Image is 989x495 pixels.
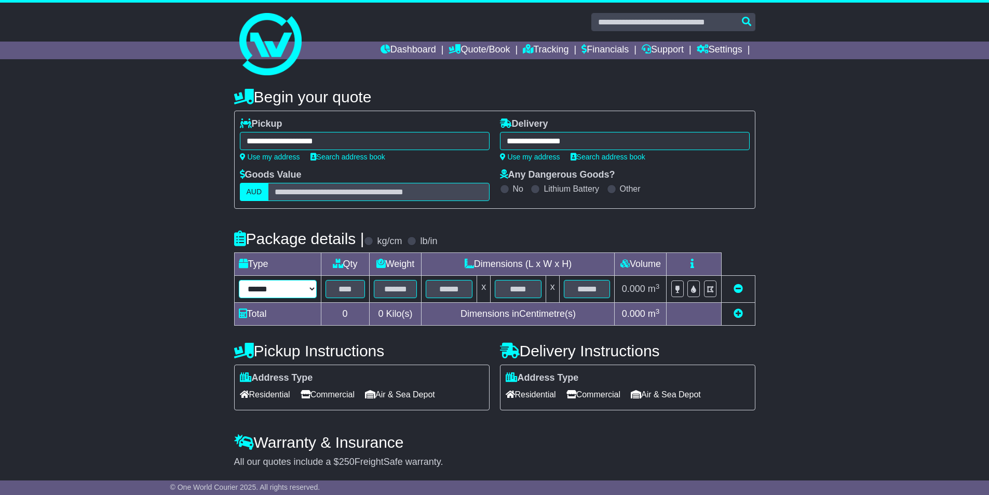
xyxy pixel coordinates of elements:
h4: Begin your quote [234,88,755,105]
label: Other [620,184,641,194]
sup: 3 [656,283,660,290]
span: 0.000 [622,309,645,319]
a: Search address book [310,153,385,161]
a: Support [642,42,684,59]
sup: 3 [656,307,660,315]
a: Search address book [571,153,645,161]
a: Use my address [500,153,560,161]
label: Address Type [240,372,313,384]
label: Any Dangerous Goods? [500,169,615,181]
a: Add new item [734,309,743,319]
span: Residential [506,386,556,403]
label: Lithium Battery [544,184,599,194]
span: Air & Sea Depot [631,386,701,403]
div: All our quotes include a $ FreightSafe warranty. [234,457,755,468]
a: Dashboard [381,42,436,59]
label: Address Type [506,372,579,384]
label: Delivery [500,118,548,130]
label: lb/in [420,236,437,247]
a: Remove this item [734,284,743,294]
label: No [513,184,523,194]
h4: Package details | [234,230,364,247]
span: Air & Sea Depot [365,386,435,403]
a: Tracking [523,42,568,59]
span: Residential [240,386,290,403]
label: Pickup [240,118,282,130]
h4: Delivery Instructions [500,342,755,359]
td: Weight [369,253,422,276]
h4: Warranty & Insurance [234,434,755,451]
td: Dimensions in Centimetre(s) [422,303,615,326]
td: Dimensions (L x W x H) [422,253,615,276]
span: m [648,309,660,319]
a: Quote/Book [449,42,510,59]
span: m [648,284,660,294]
td: Type [234,253,321,276]
span: Commercial [566,386,620,403]
td: Volume [615,253,667,276]
a: Use my address [240,153,300,161]
span: 0.000 [622,284,645,294]
td: 0 [321,303,369,326]
td: x [477,276,491,303]
a: Settings [697,42,742,59]
span: © One World Courier 2025. All rights reserved. [170,483,320,491]
a: Financials [581,42,629,59]
td: Total [234,303,321,326]
td: Kilo(s) [369,303,422,326]
label: kg/cm [377,236,402,247]
td: Qty [321,253,369,276]
label: AUD [240,183,269,201]
td: x [546,276,559,303]
label: Goods Value [240,169,302,181]
h4: Pickup Instructions [234,342,490,359]
span: 250 [339,457,355,467]
span: 0 [378,309,383,319]
span: Commercial [301,386,355,403]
